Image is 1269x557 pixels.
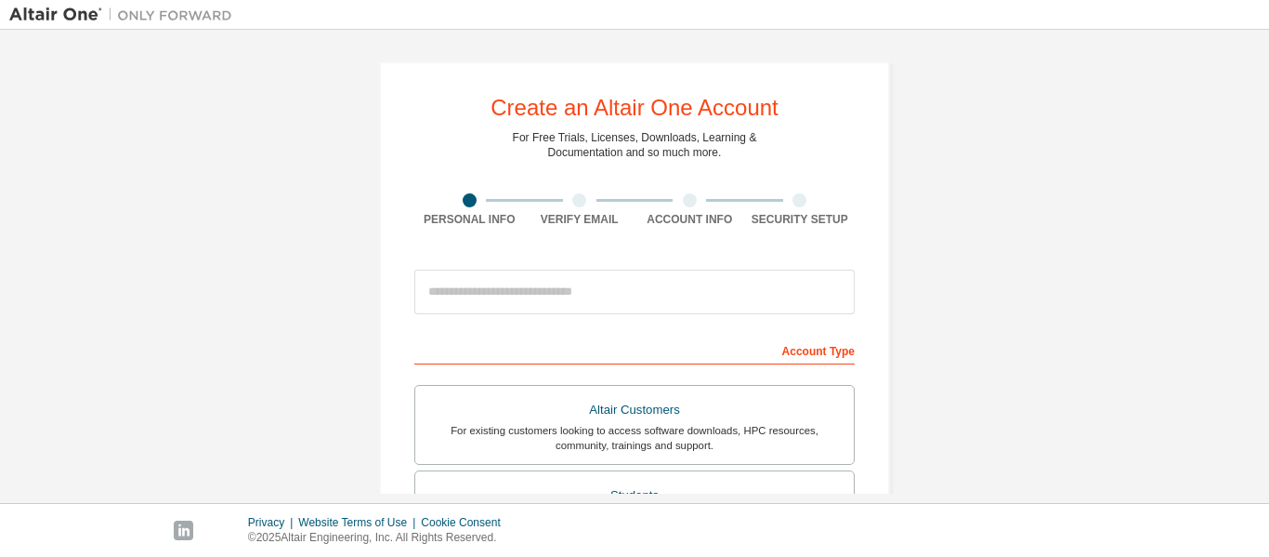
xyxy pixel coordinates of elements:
div: Create an Altair One Account [491,97,778,119]
p: © 2025 Altair Engineering, Inc. All Rights Reserved. [248,530,512,546]
img: Altair One [9,6,242,24]
div: Privacy [248,515,298,530]
div: Website Terms of Use [298,515,421,530]
div: For Free Trials, Licenses, Downloads, Learning & Documentation and so much more. [513,130,757,160]
div: Altair Customers [426,397,843,423]
div: Account Type [414,335,855,365]
div: For existing customers looking to access software downloads, HPC resources, community, trainings ... [426,423,843,453]
div: Personal Info [414,212,525,227]
div: Cookie Consent [421,515,511,530]
div: Account Info [634,212,745,227]
img: linkedin.svg [174,521,193,540]
div: Verify Email [525,212,635,227]
div: Students [426,483,843,509]
div: Security Setup [745,212,856,227]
